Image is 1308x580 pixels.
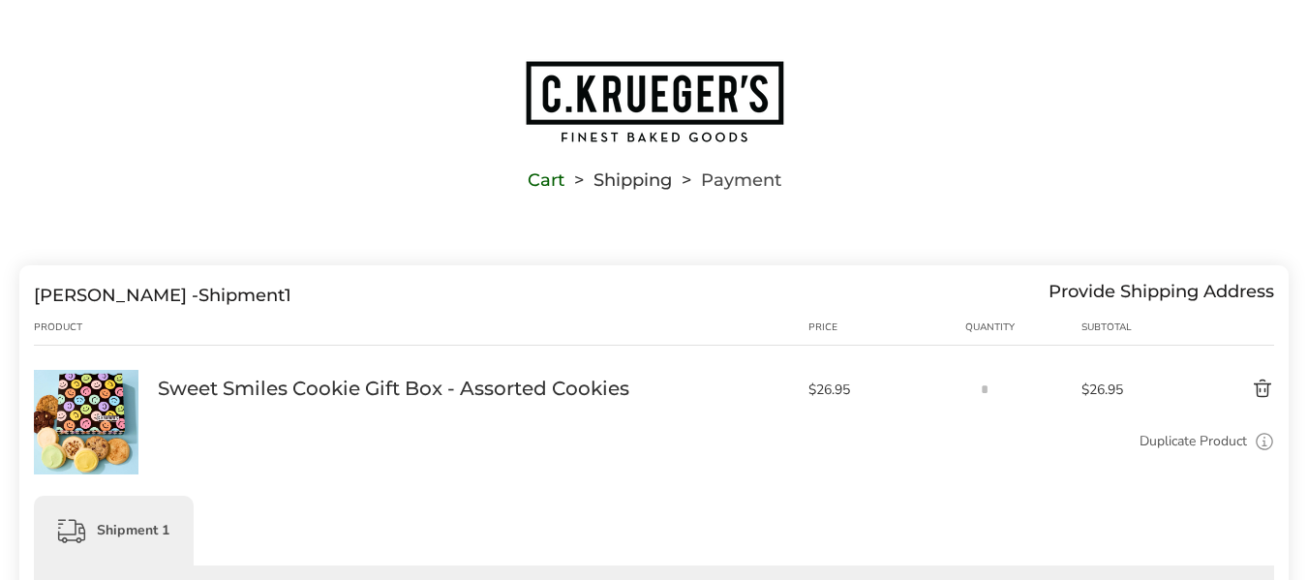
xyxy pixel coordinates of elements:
[1140,431,1247,452] a: Duplicate Product
[1049,285,1274,306] div: Provide Shipping Address
[34,496,194,565] div: Shipment 1
[808,381,956,399] span: $26.95
[34,369,138,387] a: Sweet Smiles Cookie Gift Box - Assorted Cookies
[285,285,291,306] span: 1
[1081,381,1169,399] span: $26.95
[1169,378,1274,401] button: Delete product
[528,173,564,187] a: Cart
[34,370,138,474] img: Sweet Smiles Cookie Gift Box - Assorted Cookies
[965,370,1004,409] input: Quantity input
[701,173,781,187] span: Payment
[158,376,629,401] a: Sweet Smiles Cookie Gift Box - Assorted Cookies
[524,59,785,144] img: C.KRUEGER'S
[34,285,198,306] span: [PERSON_NAME] -
[965,320,1081,335] div: Quantity
[1081,320,1169,335] div: Subtotal
[564,173,672,187] li: Shipping
[34,320,158,335] div: Product
[19,59,1289,144] a: Go to home page
[34,285,291,306] div: Shipment
[808,320,965,335] div: Price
